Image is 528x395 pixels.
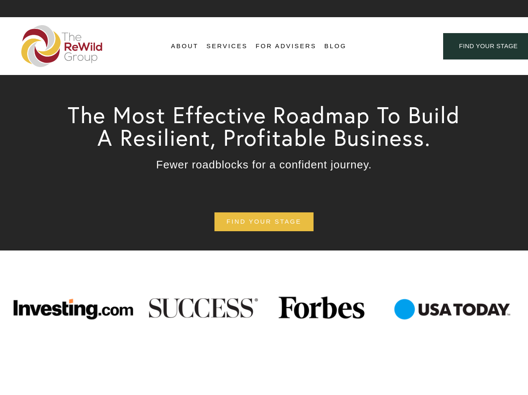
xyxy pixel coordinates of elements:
span: Fewer roadblocks for a confident journey. [156,158,372,171]
a: find your stage [214,212,314,231]
a: For Advisers [255,40,316,53]
a: folder dropdown [207,40,248,53]
a: Blog [324,40,347,53]
span: About [171,41,199,52]
a: folder dropdown [171,40,199,53]
span: Services [207,41,248,52]
img: The ReWild Group [21,25,103,67]
span: The Most Effective Roadmap To Build A Resilient, Profitable Business. [68,101,467,152]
